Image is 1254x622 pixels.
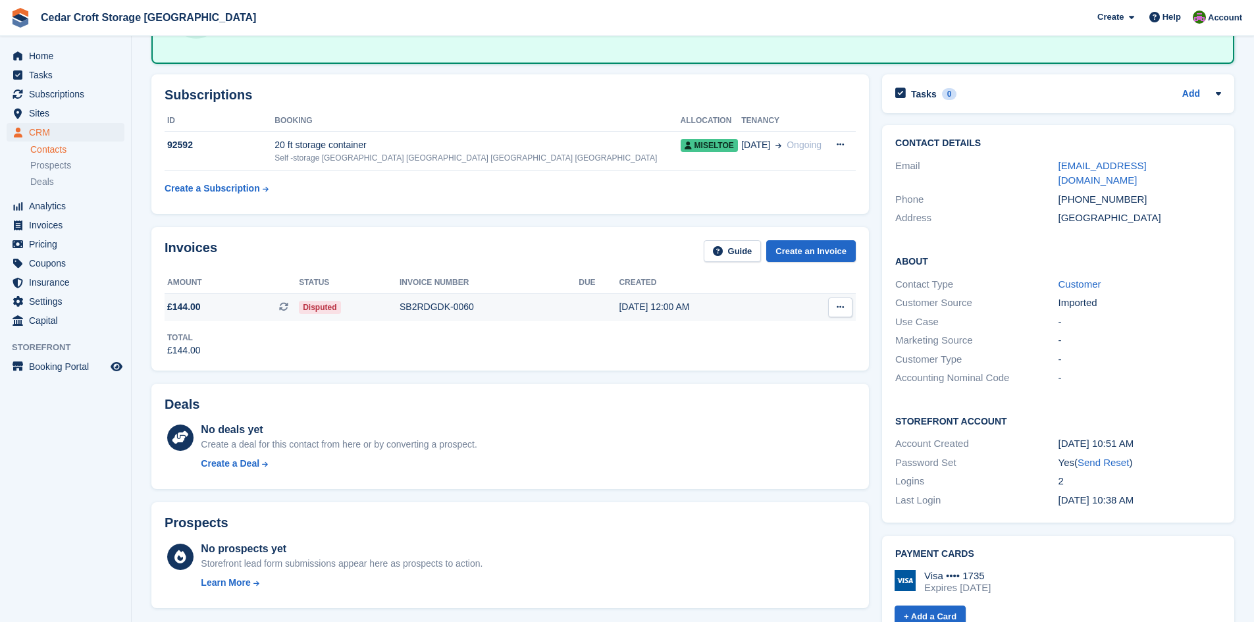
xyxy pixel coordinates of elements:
div: - [1058,371,1221,386]
div: - [1058,315,1221,330]
a: menu [7,292,124,311]
div: Create a Subscription [165,182,260,195]
a: Add [1182,87,1200,102]
div: Logins [895,474,1058,489]
a: menu [7,197,124,215]
a: menu [7,104,124,122]
a: Prospects [30,159,124,172]
span: Create [1097,11,1124,24]
div: Accounting Nominal Code [895,371,1058,386]
span: Sites [29,104,108,122]
a: Send Reset [1078,457,1129,468]
div: Create a Deal [201,457,259,471]
th: Due [579,272,619,294]
span: CRM [29,123,108,142]
th: Status [299,272,400,294]
h2: Deals [165,397,199,412]
th: ID [165,111,274,132]
a: Create an Invoice [766,240,856,262]
div: Visa •••• 1735 [924,570,991,582]
th: Tenancy [741,111,826,132]
a: menu [7,85,124,103]
span: Invoices [29,216,108,234]
span: Subscriptions [29,85,108,103]
a: Learn More [201,576,483,590]
div: Phone [895,192,1058,207]
a: [EMAIL_ADDRESS][DOMAIN_NAME] [1058,160,1147,186]
a: menu [7,235,124,253]
div: Imported [1058,296,1221,311]
div: £144.00 [167,344,201,357]
h2: Subscriptions [165,88,856,103]
div: Create a deal for this contact from here or by converting a prospect. [201,438,477,452]
div: 92592 [165,138,274,152]
a: Deals [30,175,124,189]
span: Account [1208,11,1242,24]
div: 20 ft storage container [274,138,680,152]
div: Contact Type [895,277,1058,292]
div: Customer Source [895,296,1058,311]
a: Create a Subscription [165,176,269,201]
span: Help [1163,11,1181,24]
a: Cedar Croft Storage [GEOGRAPHIC_DATA] [36,7,261,28]
h2: Payment cards [895,549,1221,559]
span: Tasks [29,66,108,84]
div: Learn More [201,576,250,590]
span: Insurance [29,273,108,292]
div: Customer Type [895,352,1058,367]
span: Prospects [30,159,71,172]
span: Coupons [29,254,108,272]
div: 0 [942,88,957,100]
div: [PHONE_NUMBER] [1058,192,1221,207]
h2: Tasks [911,88,937,100]
div: Yes [1058,455,1221,471]
a: Contacts [30,143,124,156]
a: menu [7,254,124,272]
img: Mark Orchard [1193,11,1206,24]
img: stora-icon-8386f47178a22dfd0bd8f6a31ec36ba5ce8667c1dd55bd0f319d3a0aa187defe.svg [11,8,30,28]
a: menu [7,123,124,142]
div: [DATE] 12:00 AM [619,300,789,314]
a: menu [7,47,124,65]
span: Ongoing [787,140,822,150]
span: £144.00 [167,300,201,314]
div: Account Created [895,436,1058,452]
th: Amount [165,272,299,294]
span: Disputed [299,301,340,314]
div: 2 [1058,474,1221,489]
a: Create a Deal [201,457,477,471]
div: SB2RDGDK-0060 [400,300,579,314]
div: Marketing Source [895,333,1058,348]
div: Email [895,159,1058,188]
h2: Prospects [165,515,228,531]
span: Capital [29,311,108,330]
time: 2025-08-23 09:38:53 UTC [1058,494,1134,505]
th: Allocation [681,111,742,132]
h2: Storefront Account [895,414,1221,427]
a: Customer [1058,278,1101,290]
span: Deals [30,176,54,188]
div: No prospects yet [201,541,483,557]
img: Visa Logo [895,570,916,591]
span: Home [29,47,108,65]
div: No deals yet [201,422,477,438]
div: Use Case [895,315,1058,330]
div: Self -storage [GEOGRAPHIC_DATA] [GEOGRAPHIC_DATA] [GEOGRAPHIC_DATA] [GEOGRAPHIC_DATA] [274,152,680,164]
span: Settings [29,292,108,311]
a: menu [7,311,124,330]
div: Storefront lead form submissions appear here as prospects to action. [201,557,483,571]
a: Preview store [109,359,124,375]
div: Password Set [895,455,1058,471]
span: Pricing [29,235,108,253]
a: menu [7,357,124,376]
a: menu [7,216,124,234]
h2: Contact Details [895,138,1221,149]
div: Last Login [895,493,1058,508]
div: [GEOGRAPHIC_DATA] [1058,211,1221,226]
span: Miseltoe [681,139,738,152]
a: menu [7,66,124,84]
span: Analytics [29,197,108,215]
div: [DATE] 10:51 AM [1058,436,1221,452]
th: Created [619,272,789,294]
a: Guide [704,240,762,262]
